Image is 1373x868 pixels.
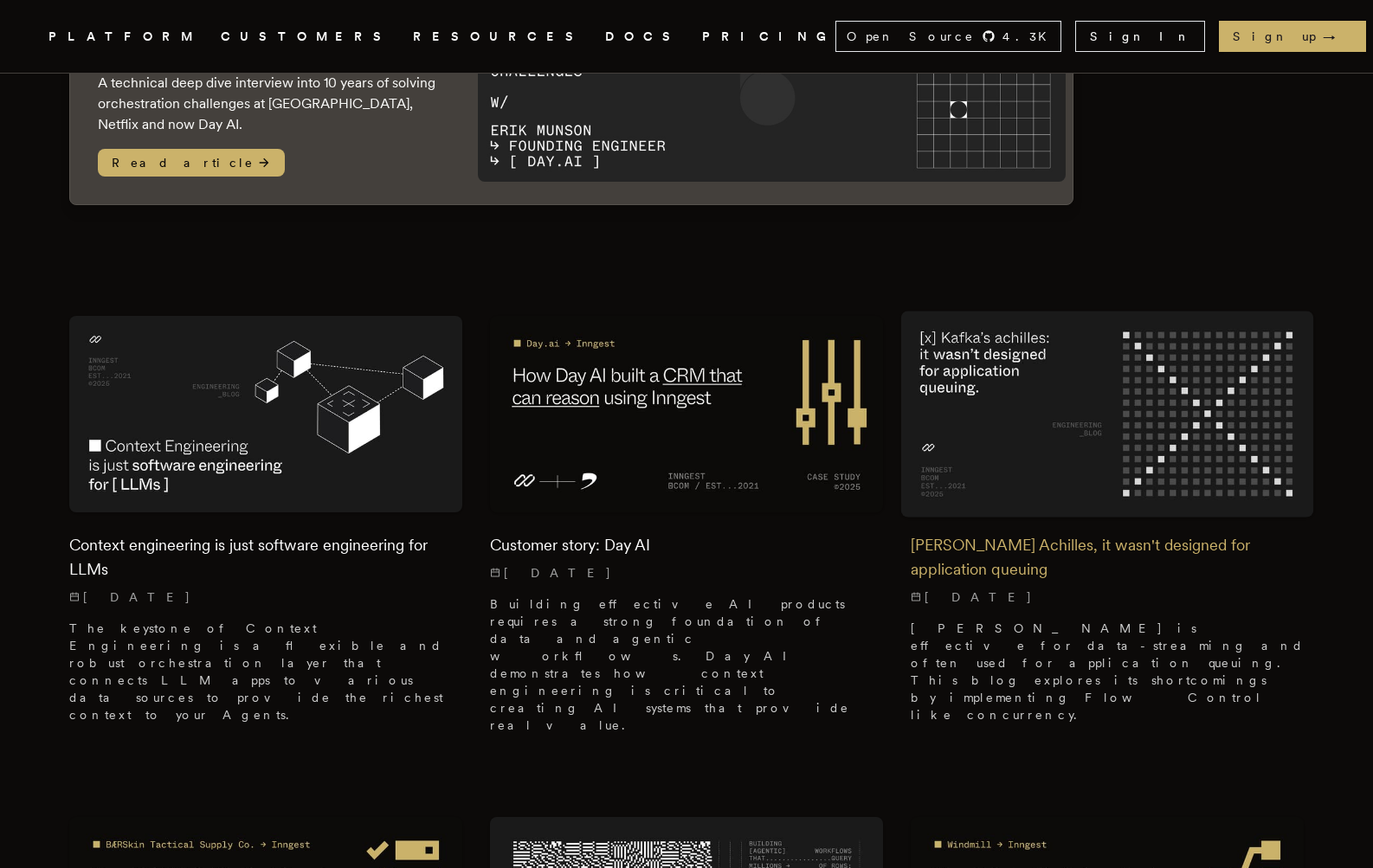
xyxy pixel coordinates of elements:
p: [DATE] [69,588,462,606]
p: The keystone of Context Engineering is a flexible and robust orchestration layer that connects LL... [69,620,462,723]
a: PRICING [702,26,835,48]
h2: Customer story: Day AI [490,533,883,557]
a: DOCS [605,26,681,48]
span: Open Source [847,28,975,45]
button: RESOURCES [413,26,584,48]
p: [DATE] [490,564,883,582]
span: 4.3 K [1002,28,1057,45]
img: Featured image for Kafka's Achilles, it wasn't designed for application queuing blog post [901,311,1314,517]
p: A technical deep dive interview into 10 years of solving orchestration challenges at [GEOGRAPHIC_... [98,73,443,135]
span: → [1323,28,1352,45]
a: Featured image for Kafka's Achilles, it wasn't designed for application queuing blog post[PERSON_... [911,316,1304,737]
p: [PERSON_NAME] is effective for data-streaming and often used for application queuing. This blog e... [911,620,1304,723]
button: PLATFORM [48,26,200,48]
a: Sign up [1219,21,1366,52]
a: Featured image for Context engineering is just software engineering for LLMs blog postContext eng... [69,316,462,737]
p: [DATE] [911,588,1304,606]
a: Sign In [1075,21,1205,52]
img: Featured image for Context engineering is just software engineering for LLMs blog post [69,316,462,512]
a: Featured image for Customer story: Day AI blog postCustomer story: Day AI[DATE] Building effectiv... [490,316,883,748]
span: Read article [98,149,285,177]
h2: Context engineering is just software engineering for LLMs [69,533,462,582]
h2: [PERSON_NAME] Achilles, it wasn't designed for application queuing [911,533,1304,582]
p: Building effective AI products requires a strong foundation of data and agentic workflows. Day AI... [490,595,883,734]
a: CUSTOMERS [221,26,392,48]
img: Featured image for Customer story: Day AI blog post [490,316,883,512]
